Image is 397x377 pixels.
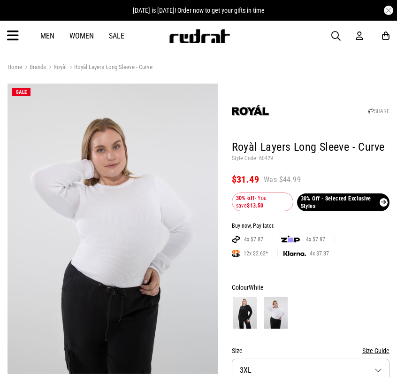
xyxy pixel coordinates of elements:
img: SPLITPAY [232,250,240,257]
img: Redrat logo [168,29,230,43]
p: Style Code: 60429 [232,155,389,162]
img: KLARNA [283,251,306,256]
a: Men [40,31,54,40]
b: $13.50 [247,202,263,209]
span: SALE [16,89,27,95]
span: 4x $7.87 [306,250,333,257]
b: 30% off [236,195,255,201]
h1: Royàl Layers Long Sleeve - Curve [232,140,389,155]
img: zip [281,235,300,244]
div: Size [232,345,389,356]
a: Brands [22,63,46,72]
a: 30% Off - Selected Exclusive Styles [297,193,389,211]
div: Colour [232,282,389,293]
a: SHARE [368,108,389,115]
a: Royàl [46,63,67,72]
button: Size Guide [362,345,389,356]
a: Sale [109,31,124,40]
img: Royàl [232,92,269,129]
div: Buy now, Pay later. [232,223,389,230]
span: [DATE] is [DATE]! Order now to get your gifts in time [133,7,265,14]
span: 12x $2.62* [240,250,272,257]
img: AFTERPAY [232,236,240,243]
a: Women [69,31,94,40]
span: Was $44.99 [264,175,301,185]
span: 3XL [240,366,252,375]
img: White [264,297,288,329]
img: Royàl Layers Long Sleeve - Curve in White [8,84,218,374]
img: Black [233,297,257,329]
span: $31.49 [232,174,259,185]
a: Royàl Layers Long Sleeve - Curve [67,63,153,72]
span: White [249,284,264,291]
span: 4x $7.87 [302,236,329,243]
span: 4x $7.87 [240,236,267,243]
div: - You save [232,192,293,211]
a: Home [8,63,22,70]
